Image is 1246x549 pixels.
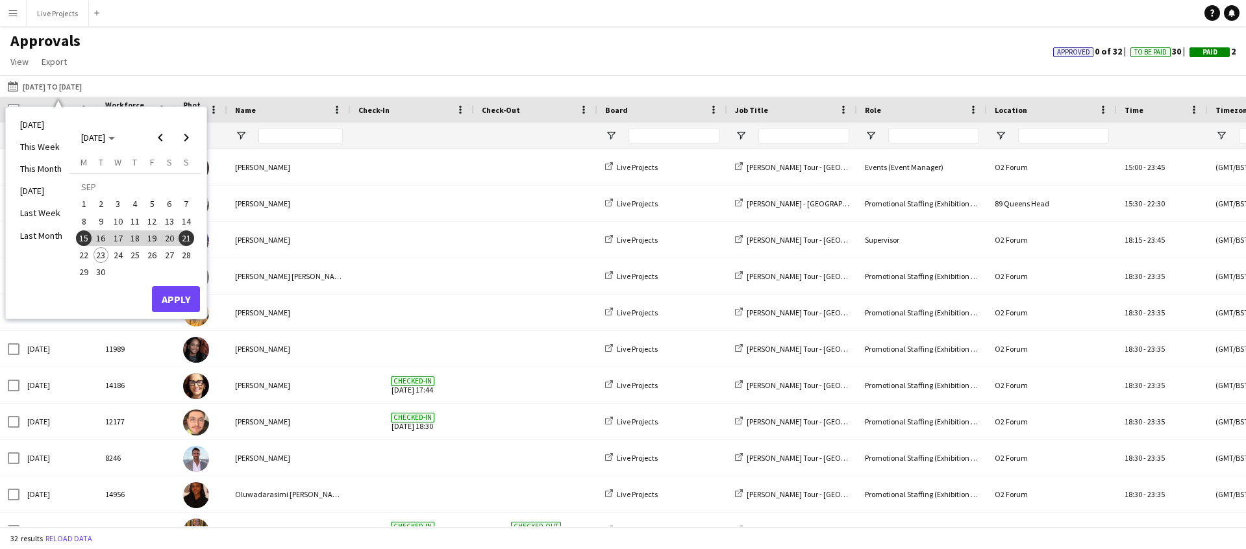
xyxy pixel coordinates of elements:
button: Live Projects [27,1,89,26]
span: Check-In [358,105,390,115]
button: 17-09-2025 [110,230,127,247]
button: 01-09-2025 [75,195,92,212]
div: [PERSON_NAME] [227,149,351,185]
span: 9 [93,213,109,229]
a: [PERSON_NAME] Tour - [GEOGRAPHIC_DATA] [735,417,895,426]
span: 18:30 [1125,271,1142,281]
span: 23:35 [1147,417,1165,426]
a: Live Projects [605,526,658,535]
span: - [1143,271,1146,281]
img: Oluwadarasimi Elijah-Ogunniyi [183,482,209,508]
span: Live Projects [617,344,658,354]
button: 06-09-2025 [160,195,177,212]
span: [PERSON_NAME] Tour - [GEOGRAPHIC_DATA] [747,489,895,499]
span: S [167,156,172,168]
button: 07-09-2025 [178,195,195,212]
img: Veronica Felipe de sousa [183,373,209,399]
a: [PERSON_NAME] - [GEOGRAPHIC_DATA] [735,199,878,208]
span: 15:30 [1125,199,1142,208]
div: Promotional Staffing (Exhibition Host) [857,186,987,221]
div: O2 Forum [987,149,1117,185]
span: [PERSON_NAME] Tour - [GEOGRAPHIC_DATA] [747,235,895,245]
button: Open Filter Menu [865,130,877,141]
span: 17 [110,230,126,246]
span: 18:15 [1125,235,1142,245]
div: [PERSON_NAME] [227,367,351,403]
a: Live Projects [605,417,658,426]
span: 3 [110,197,126,212]
span: 8 [76,213,92,229]
span: - [1143,489,1146,499]
span: To Be Paid [1134,48,1167,56]
span: T [132,156,137,168]
li: [DATE] [12,114,70,136]
span: Live Projects [617,308,658,317]
span: [PERSON_NAME] Tour - [GEOGRAPHIC_DATA] [747,526,895,535]
a: [PERSON_NAME] Tour - [GEOGRAPHIC_DATA] [735,271,895,281]
div: 89 Queens Head [987,186,1117,221]
span: Job Title [735,105,768,115]
button: 25-09-2025 [127,247,143,263]
a: [PERSON_NAME] Tour - [GEOGRAPHIC_DATA] [735,308,895,317]
div: [PERSON_NAME] [227,295,351,330]
span: W [114,156,121,168]
button: 04-09-2025 [127,195,143,212]
span: 13 [162,213,177,229]
span: 22 [76,247,92,263]
span: Export [42,56,67,67]
button: 02-09-2025 [92,195,109,212]
a: Live Projects [605,453,658,463]
button: 03-09-2025 [110,195,127,212]
span: F [150,156,155,168]
span: 1 [76,197,92,212]
span: [PERSON_NAME] Tour - [GEOGRAPHIC_DATA] [747,271,895,281]
span: 18:30 [1125,489,1142,499]
button: 29-09-2025 [75,263,92,280]
span: 23 [93,247,109,263]
div: Promotional Staffing (Exhibition Host) [857,295,987,330]
span: 15:00 [1125,162,1142,172]
button: Previous month [147,125,173,151]
span: Checked-in [391,413,434,422]
span: 2 [93,197,109,212]
li: Last Month [12,225,70,247]
span: 26 [144,247,160,263]
div: O2 Forum [987,404,1117,439]
span: [DATE] 18:58 [358,513,466,548]
span: Checked-in [391,376,434,386]
span: [PERSON_NAME] Tour - [GEOGRAPHIC_DATA] [747,453,895,463]
div: O2 Forum [987,513,1117,548]
button: Open Filter Menu [605,130,617,141]
img: Mia (Almiria) Tomaz [183,518,209,544]
span: 25 [127,247,143,263]
a: [PERSON_NAME] Tour - [GEOGRAPHIC_DATA] [735,235,895,245]
input: Board Filter Input [629,128,719,143]
div: 12177 [97,404,175,439]
button: Open Filter Menu [995,130,1006,141]
span: - [1143,417,1146,426]
span: Date [27,105,45,115]
span: Live Projects [617,380,658,390]
div: Promotional Staffing (Exhibition Host) [857,440,987,476]
div: [DATE] [19,476,97,512]
input: Role Filter Input [888,128,979,143]
a: [PERSON_NAME] Tour - [GEOGRAPHIC_DATA] [735,344,895,354]
input: Job Title Filter Input [758,128,849,143]
div: [DATE] [19,331,97,367]
span: Photo [183,100,204,119]
span: 12 [144,213,160,229]
img: Jose Bale [183,446,209,472]
div: O2 Forum [987,476,1117,512]
span: [PERSON_NAME] Tour - [GEOGRAPHIC_DATA] [747,308,895,317]
span: 0 of 32 [1053,45,1130,57]
span: 7 [179,197,194,212]
span: [DATE] 23:37 [482,513,590,548]
div: 11989 [97,331,175,367]
span: Workforce ID [105,100,152,119]
button: Reload data [43,531,95,546]
span: 23:45 [1147,162,1165,172]
span: Board [605,105,628,115]
input: Name Filter Input [258,128,343,143]
span: Live Projects [617,453,658,463]
a: [PERSON_NAME] Tour - [GEOGRAPHIC_DATA] [735,453,895,463]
